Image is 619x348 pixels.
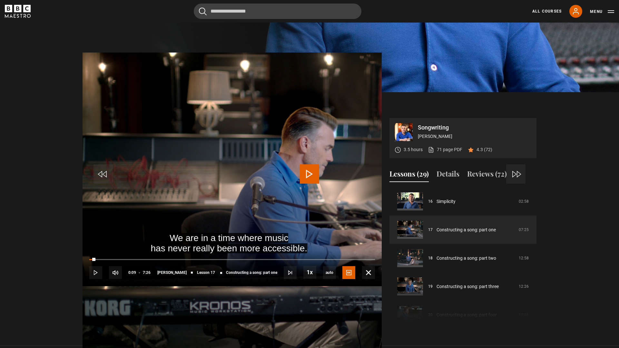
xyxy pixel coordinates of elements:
[143,267,151,278] span: 7:26
[437,198,456,205] a: Simplicity
[139,270,140,275] span: -
[389,169,429,182] button: Lessons (29)
[532,8,562,14] a: All Courses
[89,259,375,260] div: Progress Bar
[428,146,462,153] a: 71 page PDF
[323,266,336,279] div: Current quality: 1080p
[194,4,361,19] input: Search
[83,118,382,286] video-js: Video Player
[157,271,187,275] span: [PERSON_NAME]
[5,5,31,18] svg: BBC Maestro
[418,133,531,140] p: [PERSON_NAME]
[284,266,297,279] button: Next Lesson
[226,271,277,275] span: Constructing a song: part one
[467,169,507,182] button: Reviews (72)
[109,266,122,279] button: Mute
[197,271,215,275] span: Lesson 17
[437,255,496,262] a: Constructing a song: part two
[362,266,375,279] button: Fullscreen
[303,266,316,279] button: Playback Rate
[404,146,423,153] p: 3.5 hours
[477,146,492,153] p: 4.3 (72)
[590,8,614,15] button: Toggle navigation
[128,267,136,278] span: 0:09
[437,283,499,290] a: Constructing a song: part three
[89,266,102,279] button: Play
[323,266,336,279] span: auto
[437,169,459,182] button: Details
[199,7,207,15] button: Submit the search query
[437,227,496,233] a: Constructing a song: part one
[342,266,355,279] button: Captions
[418,125,531,130] p: Songwriting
